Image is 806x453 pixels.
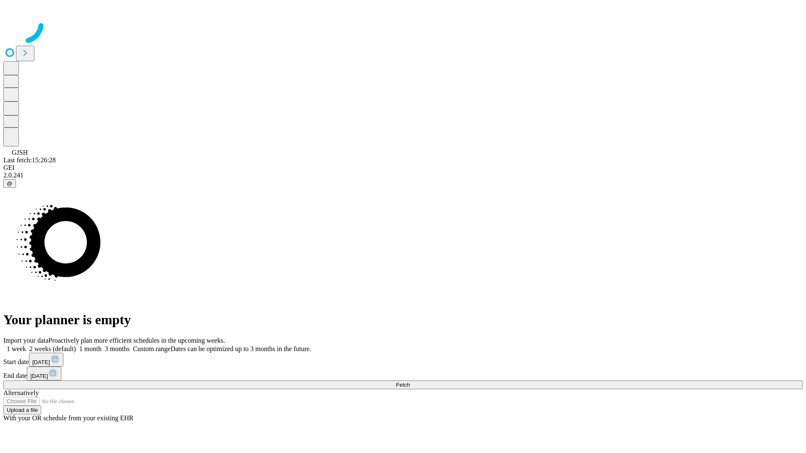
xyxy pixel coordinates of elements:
[27,367,61,380] button: [DATE]
[3,312,803,328] h1: Your planner is empty
[32,359,50,365] span: [DATE]
[3,164,803,172] div: GEI
[12,149,28,156] span: GJSH
[3,380,803,389] button: Fetch
[7,180,13,187] span: @
[29,345,76,352] span: 2 weeks (default)
[29,353,63,367] button: [DATE]
[30,373,48,379] span: [DATE]
[3,179,16,188] button: @
[3,156,56,164] span: Last fetch: 15:26:28
[3,337,49,344] span: Import your data
[3,406,41,414] button: Upload a file
[3,389,39,396] span: Alternatively
[3,414,133,422] span: With your OR schedule from your existing EHR
[133,345,170,352] span: Custom range
[3,353,803,367] div: Start date
[7,345,26,352] span: 1 week
[105,345,130,352] span: 3 months
[79,345,102,352] span: 1 month
[396,382,410,388] span: Fetch
[49,337,225,344] span: Proactively plan more efficient schedules in the upcoming weeks.
[3,172,803,179] div: 2.0.241
[170,345,311,352] span: Dates can be optimized up to 3 months in the future.
[3,367,803,380] div: End date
